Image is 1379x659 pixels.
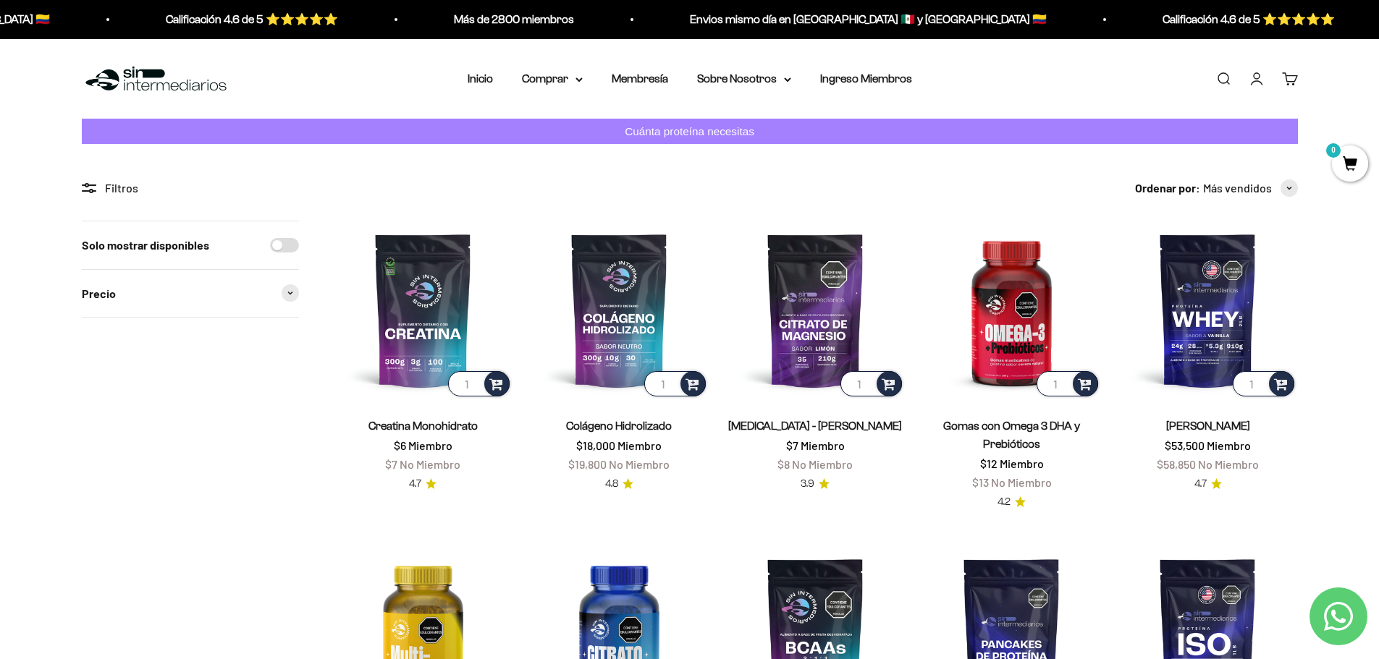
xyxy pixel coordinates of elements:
[980,456,998,470] span: $12
[609,457,670,471] span: No Miembro
[943,420,1080,450] a: Gomas con Omega 3 DHA y Prebióticos
[576,438,615,452] span: $18,000
[82,236,209,255] label: Solo mostrar disponibles
[998,494,1011,510] span: 4.2
[1158,10,1330,29] p: Calificación 4.6 de 5 ⭐️⭐️⭐️⭐️⭐️
[1135,179,1200,197] span: Ordenar por:
[409,476,421,492] span: 4.7
[409,476,437,492] a: 4.74.7 de 5.0 estrellas
[82,284,116,303] span: Precio
[1000,456,1044,470] span: Miembro
[792,457,853,471] span: No Miembro
[777,457,790,471] span: $8
[82,270,299,318] summary: Precio
[998,494,1026,510] a: 4.24.2 de 5.0 estrellas
[820,72,912,85] a: Ingreso Miembros
[605,476,618,492] span: 4.8
[1203,179,1272,197] span: Más vendidos
[568,457,607,471] span: $19,800
[1165,438,1205,452] span: $53,500
[605,476,633,492] a: 4.84.8 de 5.0 estrellas
[1198,457,1259,471] span: No Miembro
[686,10,1042,29] p: Envios mismo día en [GEOGRAPHIC_DATA] 🇲🇽 y [GEOGRAPHIC_DATA] 🇨🇴
[82,119,1298,144] a: Cuánta proteína necesitas
[728,420,902,432] a: [MEDICAL_DATA] - [PERSON_NAME]
[1207,438,1251,452] span: Miembro
[1325,142,1342,159] mark: 0
[400,457,460,471] span: No Miembro
[566,420,672,432] a: Colágeno Hidrolizado
[786,438,798,452] span: $7
[801,438,845,452] span: Miembro
[801,476,830,492] a: 3.93.9 de 5.0 estrellas
[450,10,570,29] p: Más de 2800 miembros
[972,475,989,489] span: $13
[1332,157,1368,173] a: 0
[991,475,1052,489] span: No Miembro
[368,420,478,432] a: Creatina Monohidrato
[408,438,452,452] span: Miembro
[161,10,334,29] p: Calificación 4.6 de 5 ⭐️⭐️⭐️⭐️⭐️
[617,438,662,452] span: Miembro
[522,69,583,88] summary: Comprar
[82,179,299,197] div: Filtros
[801,476,814,492] span: 3.9
[1194,476,1222,492] a: 4.74.7 de 5.0 estrellas
[1157,457,1196,471] span: $58,850
[697,69,791,88] summary: Sobre Nosotros
[468,72,493,85] a: Inicio
[1166,420,1250,432] a: [PERSON_NAME]
[612,72,668,85] a: Membresía
[385,457,397,471] span: $7
[621,122,758,140] p: Cuánta proteína necesitas
[1203,179,1298,197] button: Más vendidos
[1194,476,1207,492] span: 4.7
[394,438,406,452] span: $6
